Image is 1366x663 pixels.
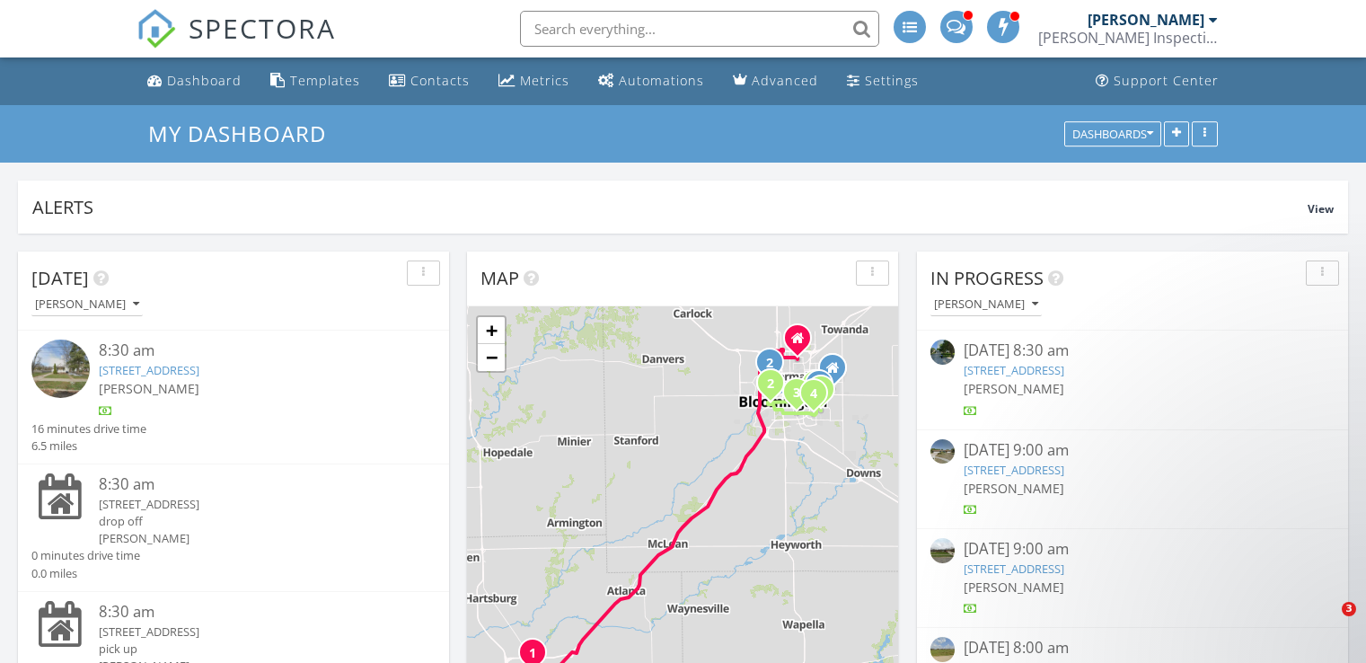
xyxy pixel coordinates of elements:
a: 8:30 am [STREET_ADDRESS] [PERSON_NAME] 16 minutes drive time 6.5 miles [31,340,436,455]
a: [DATE] 9:00 am [STREET_ADDRESS] [PERSON_NAME] [930,439,1335,519]
i: 2 [767,378,774,391]
a: My Dashboard [148,119,341,148]
div: drop off [99,513,402,530]
div: 4 Oxford Ct, Bloomington, IL 61704 [814,393,824,403]
i: 3 [793,387,800,400]
div: 8:30 am [99,340,402,362]
span: [PERSON_NAME] [964,579,1064,596]
div: 31 Boardwalk Circle, Bloomington, IL 61701 [770,362,780,373]
span: [DATE] [31,266,89,290]
a: Support Center [1088,65,1226,98]
div: 8:30 am [99,473,402,496]
a: [DATE] 9:00 am [STREET_ADDRESS] [PERSON_NAME] [930,538,1335,618]
a: SPECTORA [137,24,336,62]
div: Alerts [32,195,1308,219]
input: Search everything... [520,11,879,47]
div: Advanced [752,72,818,89]
span: SPECTORA [189,9,336,47]
span: [PERSON_NAME] [964,380,1064,397]
img: streetview [930,340,955,364]
div: pick up [99,641,402,658]
div: [PERSON_NAME] [1088,11,1204,29]
iframe: Intercom live chat [1305,602,1348,645]
div: Settings [865,72,919,89]
img: The Best Home Inspection Software - Spectora [137,9,176,49]
div: 0.0 miles [31,565,140,582]
div: 1005 Pine Meadows Ct, Normal IL 61761 [798,338,808,349]
img: streetview [31,340,90,398]
div: [DATE] 9:00 am [964,538,1300,561]
button: [PERSON_NAME] [31,293,143,317]
a: Settings [840,65,926,98]
div: Automations [619,72,704,89]
span: [PERSON_NAME] [964,480,1064,497]
a: Contacts [382,65,477,98]
div: Dashboards [1072,128,1153,140]
span: View [1308,201,1334,217]
a: [STREET_ADDRESS] [99,362,199,378]
div: 6.5 miles [31,438,146,455]
i: 4 [810,388,817,401]
a: [DATE] 8:30 am [STREET_ADDRESS] [PERSON_NAME] [930,340,1335,420]
button: [PERSON_NAME] [930,293,1042,317]
div: [DATE] 8:00 am [964,637,1300,659]
div: [PERSON_NAME] [934,298,1038,311]
span: [PERSON_NAME] [99,380,199,397]
div: [STREET_ADDRESS] [99,623,402,641]
div: Contacts [410,72,470,89]
div: 3213 Kirkwood Rd, Bloomington IL 61704 [833,367,843,378]
a: [STREET_ADDRESS] [964,362,1064,378]
div: Dashboard [167,72,242,89]
button: Dashboards [1064,121,1161,146]
a: [STREET_ADDRESS] [964,462,1064,478]
span: Map [480,266,519,290]
div: Templates [290,72,360,89]
div: 0 minutes drive time [31,547,140,564]
img: streetview [930,439,955,464]
i: 2 [766,358,773,370]
a: Zoom in [478,317,505,344]
div: [DATE] 9:00 am [964,439,1300,462]
a: [STREET_ADDRESS] [964,561,1064,577]
i: 1 [529,648,536,660]
div: Metrics [520,72,569,89]
div: 1222 Riviera Dr, Bloomington, IL 61701 [797,392,807,402]
div: SEGO Inspections Inc. [1038,29,1218,47]
div: 126 Northville Dr, Lincoln, IL 62656 [533,652,543,663]
a: Advanced [726,65,825,98]
div: 1309 W Grove St, Bloomington, IL 61701 [771,383,781,393]
div: 3112 Cumbria Dr, Bloomington, IL 61704 [821,389,832,400]
div: [PERSON_NAME] [35,298,139,311]
div: [DATE] 8:30 am [964,340,1300,362]
div: 8:30 am [99,601,402,623]
div: 16 minutes drive time [31,420,146,438]
span: In Progress [930,266,1044,290]
img: streetview [930,538,955,562]
a: Dashboard [140,65,249,98]
div: Support Center [1114,72,1219,89]
a: 8:30 am [STREET_ADDRESS] drop off [PERSON_NAME] 0 minutes drive time 0.0 miles [31,473,436,582]
img: streetview [930,637,955,661]
a: Zoom out [478,344,505,371]
a: Automations (Advanced) [591,65,711,98]
a: Templates [263,65,367,98]
a: Metrics [491,65,577,98]
div: [PERSON_NAME] [99,530,402,547]
span: 3 [1342,602,1356,616]
div: [STREET_ADDRESS] [99,496,402,513]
